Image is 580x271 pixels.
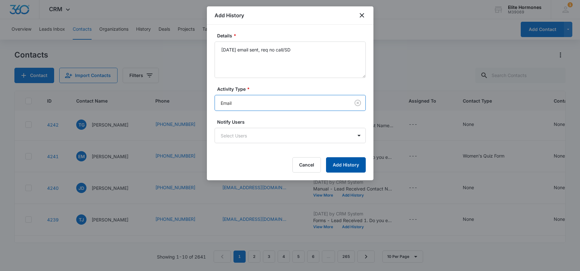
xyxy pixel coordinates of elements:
[217,32,368,39] label: Details
[292,157,321,173] button: Cancel
[217,119,368,125] label: Notify Users
[358,12,366,19] button: close
[326,157,366,173] button: Add History
[353,98,363,108] button: Clear
[215,42,366,78] textarea: [DATE] email sent, req no call/SD
[217,86,368,92] label: Activity Type
[215,12,244,19] h1: Add History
